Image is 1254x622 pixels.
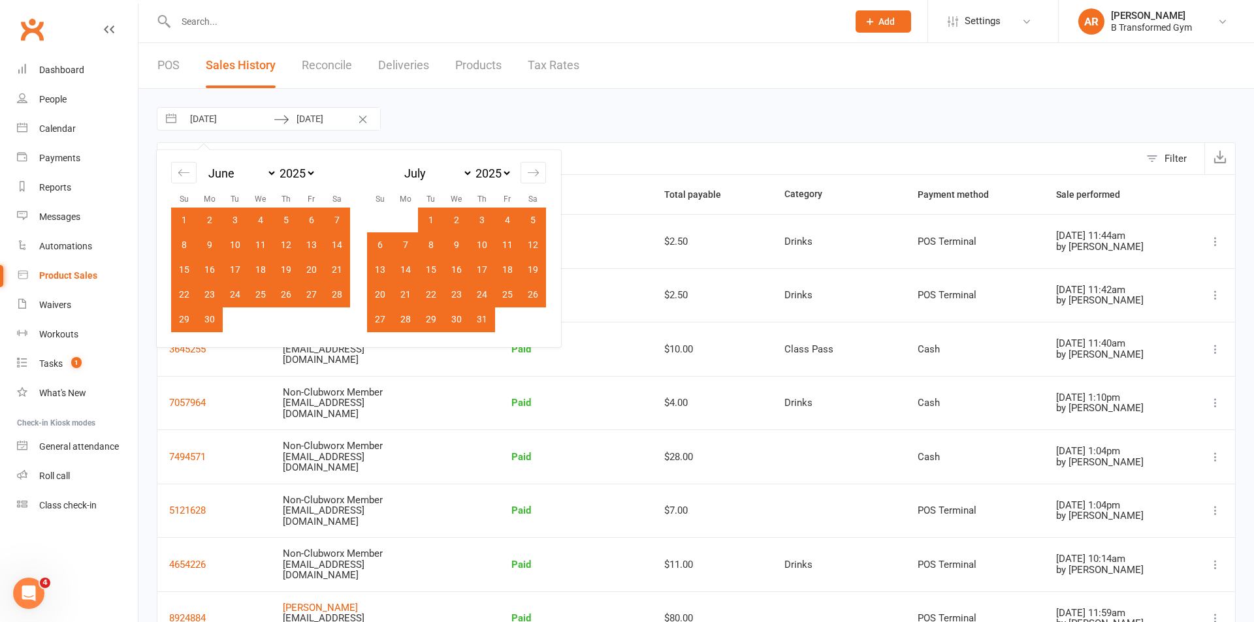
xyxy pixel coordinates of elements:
div: Calendar [39,123,76,134]
a: POS [157,43,180,88]
div: Paid [511,505,641,516]
a: Calendar [17,114,138,144]
td: Selected. Friday, July 18, 2025 [495,257,521,282]
td: Selected. Wednesday, June 11, 2025 [248,232,274,257]
td: Selected. Wednesday, June 18, 2025 [248,257,274,282]
a: Product Sales [17,261,138,290]
a: Deliveries [378,43,429,88]
input: Search... [172,12,839,31]
a: Waivers [17,290,138,320]
td: Selected. Wednesday, June 4, 2025 [248,208,274,232]
td: Selected. Monday, June 16, 2025 [197,257,223,282]
div: Filter [1165,151,1187,166]
td: Selected. Wednesday, June 25, 2025 [248,282,274,307]
div: $2.50 [664,236,761,247]
td: Selected. Wednesday, July 30, 2025 [444,307,470,332]
a: Tasks 1 [17,349,138,379]
small: Sa [528,194,538,204]
td: Selected. Thursday, July 17, 2025 [470,257,495,282]
small: Fr [504,194,511,204]
td: Selected. Sunday, July 6, 2025 [368,232,393,257]
div: POS Terminal [918,559,1033,570]
div: [EMAIL_ADDRESS][DOMAIN_NAME] [283,397,400,419]
a: Reports [17,173,138,202]
span: Non-Clubworx Member [283,386,383,398]
td: Selected. Thursday, July 24, 2025 [470,282,495,307]
div: Calendar [157,150,560,347]
div: Drinks [784,559,894,570]
td: Selected. Friday, June 27, 2025 [299,282,325,307]
td: Selected. Friday, July 25, 2025 [495,282,521,307]
td: Selected. Monday, July 14, 2025 [393,257,419,282]
td: Selected. Monday, June 9, 2025 [197,232,223,257]
div: Product Sales [39,270,97,281]
span: Payment method [918,189,1003,200]
td: Selected. Saturday, June 21, 2025 [325,257,350,282]
td: Selected. Saturday, July 12, 2025 [521,232,546,257]
button: Clear Dates [351,106,374,131]
button: 3645255 [169,341,206,357]
td: Selected. Sunday, June 29, 2025 [172,307,197,332]
small: We [255,194,266,204]
td: Selected as start date. Sunday, June 1, 2025 [172,208,197,232]
div: [DATE] 11:42am [1056,285,1174,296]
div: Move forward to switch to the next month. [521,162,546,183]
div: [PERSON_NAME] [1111,10,1192,22]
iframe: Intercom live chat [13,578,44,609]
div: Roll call [39,471,70,481]
td: Selected. Saturday, July 5, 2025 [521,208,546,232]
input: To [289,108,380,130]
small: Su [376,194,385,204]
input: From [183,108,274,130]
div: General attendance [39,441,119,452]
td: Selected. Wednesday, July 16, 2025 [444,257,470,282]
div: Drinks [784,397,894,409]
div: $2.50 [664,290,761,301]
div: Reports [39,182,71,193]
td: Selected. Monday, July 21, 2025 [393,282,419,307]
div: Messages [39,211,80,222]
td: Selected. Monday, June 30, 2025 [197,307,223,332]
button: Total payable [664,187,735,202]
div: Paid [511,452,641,463]
div: Move backward to switch to the previous month. [171,162,197,183]
div: [DATE] 1:04pm [1056,446,1174,457]
div: $4.00 [664,397,761,409]
a: Clubworx [16,13,48,46]
a: Class kiosk mode [17,491,138,520]
td: Selected. Friday, June 6, 2025 [299,208,325,232]
td: Selected. Thursday, June 12, 2025 [274,232,299,257]
small: Tu [231,194,239,204]
div: Class check-in [39,500,97,510]
small: We [451,194,462,204]
a: Reconcile [302,43,352,88]
small: Mo [400,194,411,204]
div: Workouts [39,329,78,339]
small: Su [180,194,189,204]
span: Non-Clubworx Member [283,494,383,506]
div: [DATE] 11:44am [1056,230,1174,241]
a: Tax Rates [528,43,579,88]
td: Selected. Thursday, July 31, 2025 [470,307,495,332]
div: AR [1078,8,1104,35]
div: by [PERSON_NAME] [1056,510,1174,521]
small: Th [281,194,291,204]
div: [EMAIL_ADDRESS][DOMAIN_NAME] [283,344,400,365]
td: Selected. Tuesday, July 15, 2025 [419,257,444,282]
td: Selected. Saturday, July 26, 2025 [521,282,546,307]
a: What's New [17,379,138,408]
td: Selected. Wednesday, July 9, 2025 [444,232,470,257]
div: $28.00 [664,452,761,463]
td: Selected. Sunday, July 13, 2025 [368,257,393,282]
td: Selected. Friday, July 4, 2025 [495,208,521,232]
div: Payments [39,153,80,163]
span: Add [878,16,895,27]
a: Roll call [17,461,138,491]
td: Selected. Thursday, June 19, 2025 [274,257,299,282]
div: Automations [39,241,92,251]
div: Cash [918,344,1033,355]
div: Dashboard [39,65,84,75]
div: POS Terminal [918,290,1033,301]
a: Messages [17,202,138,232]
span: Settings [965,7,1001,36]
